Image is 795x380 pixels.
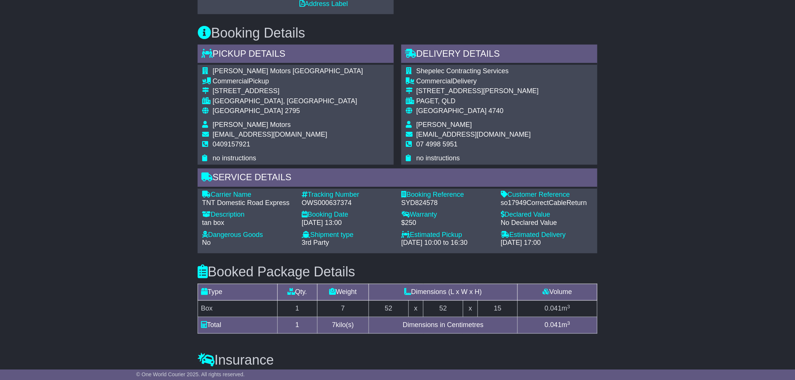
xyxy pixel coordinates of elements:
div: [DATE] 17:00 [501,239,593,247]
span: 0.041 [545,305,562,312]
span: 0409157921 [213,141,250,148]
span: 4740 [488,107,503,115]
div: [DATE] 13:00 [302,219,394,228]
div: Pickup Details [198,45,394,65]
span: [PERSON_NAME] Motors [213,121,291,128]
td: Box [198,301,278,317]
span: © One World Courier 2025. All rights reserved. [136,371,245,377]
div: PAGET, QLD [416,97,539,106]
sup: 3 [567,304,570,310]
div: Estimated Delivery [501,231,593,240]
div: [STREET_ADDRESS][PERSON_NAME] [416,87,539,95]
div: Warranty [401,211,493,219]
div: [GEOGRAPHIC_DATA], [GEOGRAPHIC_DATA] [213,97,363,106]
td: 1 [277,301,317,317]
span: [PERSON_NAME] Motors [GEOGRAPHIC_DATA] [213,67,363,75]
div: [DATE] 10:00 to 16:30 [401,239,493,247]
div: TNT Domestic Road Express [202,199,294,208]
span: [PERSON_NAME] [416,121,472,128]
td: Volume [518,284,597,301]
td: 7 [317,301,369,317]
div: Delivery Details [401,45,597,65]
span: [GEOGRAPHIC_DATA] [416,107,487,115]
span: 7 [332,321,336,329]
div: Carrier Name [202,191,294,199]
span: Commercial [416,77,452,85]
span: Shepelec Contracting Services [416,67,509,75]
div: $250 [401,219,493,228]
td: Type [198,284,278,301]
td: x [408,301,423,317]
div: Declared Value [501,211,593,219]
h3: Insurance [198,353,597,368]
td: Dimensions in Centimetres [369,317,517,334]
div: Pickup [213,77,363,86]
div: Dangerous Goods [202,231,294,240]
td: 1 [277,317,317,334]
td: 15 [478,301,518,317]
span: [GEOGRAPHIC_DATA] [213,107,283,115]
td: Qty. [277,284,317,301]
span: 3rd Party [302,239,329,247]
div: Estimated Pickup [401,231,493,240]
div: tan box [202,219,294,228]
sup: 3 [567,321,570,326]
div: Customer Reference [501,191,593,199]
span: no instructions [416,155,460,162]
div: Booking Date [302,211,394,219]
div: No Declared Value [501,219,593,228]
div: Booking Reference [401,191,493,199]
div: Tracking Number [302,191,394,199]
td: Weight [317,284,369,301]
div: OWS000637374 [302,199,394,208]
h3: Booked Package Details [198,265,597,280]
span: 2795 [285,107,300,115]
td: kilo(s) [317,317,369,334]
td: x [463,301,478,317]
div: [STREET_ADDRESS] [213,87,363,95]
div: SYD824578 [401,199,493,208]
div: Shipment type [302,231,394,240]
span: [EMAIL_ADDRESS][DOMAIN_NAME] [416,131,531,139]
td: m [518,317,597,334]
span: 0.041 [545,321,562,329]
div: so17949CorrectCableReturn [501,199,593,208]
td: 52 [369,301,408,317]
h3: Booking Details [198,26,597,41]
div: Delivery [416,77,539,86]
div: Description [202,211,294,219]
span: 07 4998 5951 [416,141,458,148]
span: Commercial [213,77,249,85]
td: Dimensions (L x W x H) [369,284,517,301]
div: Service Details [198,169,597,189]
span: [EMAIL_ADDRESS][DOMAIN_NAME] [213,131,327,139]
span: no instructions [213,155,256,162]
td: m [518,301,597,317]
td: Total [198,317,278,334]
span: No [202,239,211,247]
td: 52 [423,301,463,317]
